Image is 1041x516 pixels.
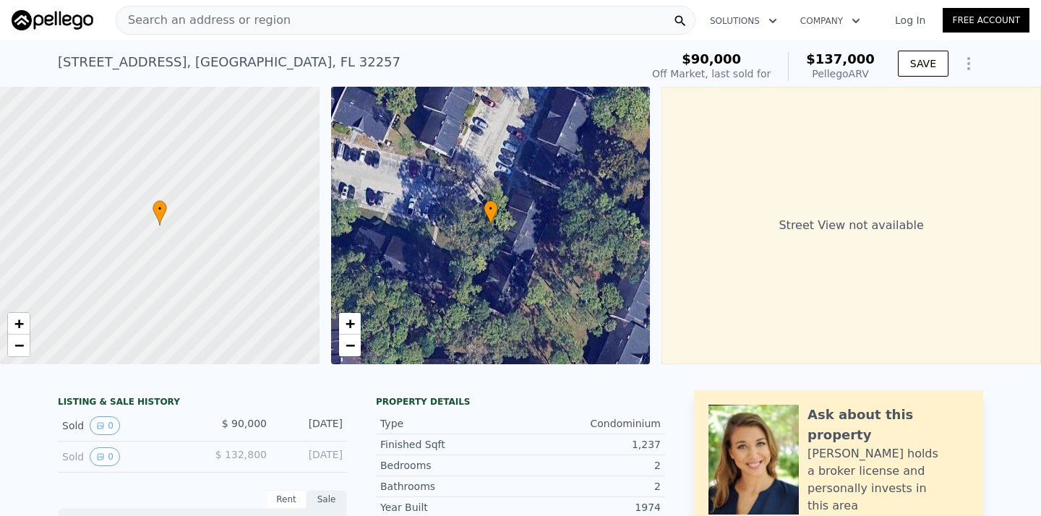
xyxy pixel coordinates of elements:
[8,313,30,335] a: Zoom in
[898,51,948,77] button: SAVE
[153,200,167,225] div: •
[14,314,24,332] span: +
[380,437,520,452] div: Finished Sqft
[520,479,661,494] div: 2
[484,200,498,225] div: •
[943,8,1029,33] a: Free Account
[954,49,983,78] button: Show Options
[58,396,347,410] div: LISTING & SALE HISTORY
[345,314,354,332] span: +
[789,8,872,34] button: Company
[339,313,361,335] a: Zoom in
[878,13,943,27] a: Log In
[8,335,30,356] a: Zoom out
[12,10,93,30] img: Pellego
[380,500,520,515] div: Year Built
[376,396,665,408] div: Property details
[380,479,520,494] div: Bathrooms
[90,447,120,466] button: View historical data
[661,87,1041,364] div: Street View not available
[116,12,291,29] span: Search an address or region
[806,66,875,81] div: Pellego ARV
[520,437,661,452] div: 1,237
[90,416,120,435] button: View historical data
[215,449,267,460] span: $ 132,800
[484,202,498,215] span: •
[380,458,520,473] div: Bedrooms
[266,490,307,509] div: Rent
[682,51,741,66] span: $90,000
[153,202,167,215] span: •
[339,335,361,356] a: Zoom out
[62,416,191,435] div: Sold
[807,405,969,445] div: Ask about this property
[806,51,875,66] span: $137,000
[380,416,520,431] div: Type
[58,52,400,72] div: [STREET_ADDRESS] , [GEOGRAPHIC_DATA] , FL 32257
[345,336,354,354] span: −
[520,416,661,431] div: Condominium
[807,445,969,515] div: [PERSON_NAME] holds a broker license and personally invests in this area
[652,66,771,81] div: Off Market, last sold for
[14,336,24,354] span: −
[520,500,661,515] div: 1974
[222,418,267,429] span: $ 90,000
[278,416,343,435] div: [DATE]
[62,447,191,466] div: Sold
[520,458,661,473] div: 2
[278,447,343,466] div: [DATE]
[698,8,789,34] button: Solutions
[307,490,347,509] div: Sale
